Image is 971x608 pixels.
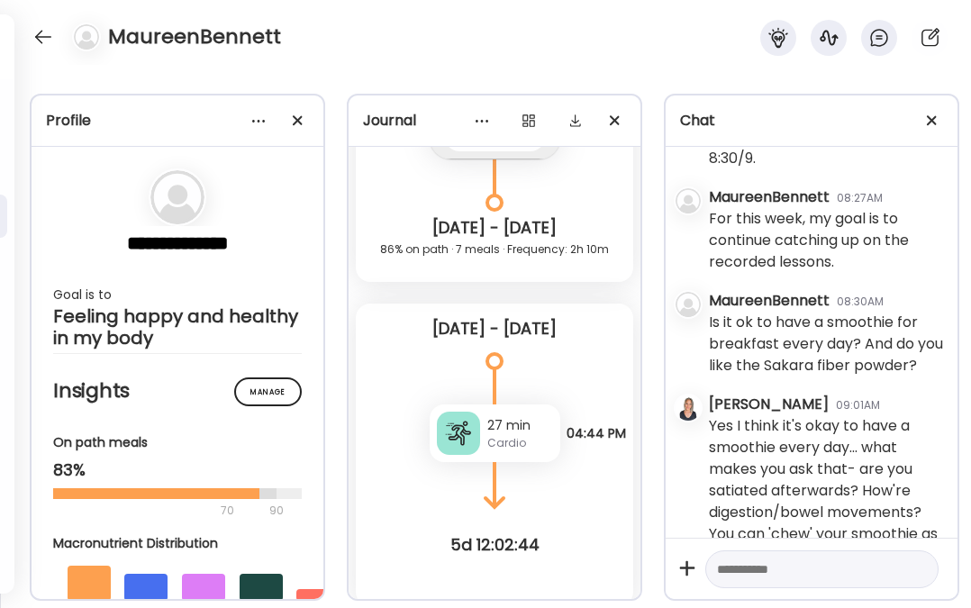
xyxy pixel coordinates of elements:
[370,217,619,239] div: [DATE] - [DATE]
[46,110,309,132] div: Profile
[53,459,302,481] div: 83%
[487,416,553,435] div: 27 min
[268,500,286,522] div: 90
[709,186,830,208] div: MaureenBennett
[150,170,204,224] img: bg-avatar-default.svg
[74,24,99,50] img: bg-avatar-default.svg
[53,305,302,349] div: Feeling happy and healthy in my body
[837,294,884,310] div: 08:30AM
[676,188,701,213] img: bg-avatar-default.svg
[53,433,302,452] div: On path meals
[53,534,354,553] div: Macronutrient Distribution
[567,426,626,440] span: 04:44 PM
[676,292,701,317] img: bg-avatar-default.svg
[837,190,883,206] div: 08:27AM
[836,397,880,413] div: 09:01AM
[349,534,640,556] div: 5d 12:02:44
[709,394,829,415] div: [PERSON_NAME]
[234,377,302,406] div: Manage
[53,377,302,404] h2: Insights
[108,23,281,51] h4: MaureenBennett
[709,312,943,377] div: Is it ok to have a smoothie for breakfast every day? And do you like the Sakara fiber powder?
[370,239,619,260] div: 86% on path · 7 meals · Frequency: 2h 10m
[709,208,943,273] div: For this week, my goal is to continue catching up on the recorded lessons.
[370,318,619,340] div: [DATE] - [DATE]
[680,110,943,132] div: Chat
[487,435,553,451] div: Cardio
[676,395,701,421] img: avatars%2FRVeVBoY4G9O2578DitMsgSKHquL2
[53,500,264,522] div: 70
[363,110,626,132] div: Journal
[709,290,830,312] div: MaureenBennett
[53,284,302,305] div: Goal is to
